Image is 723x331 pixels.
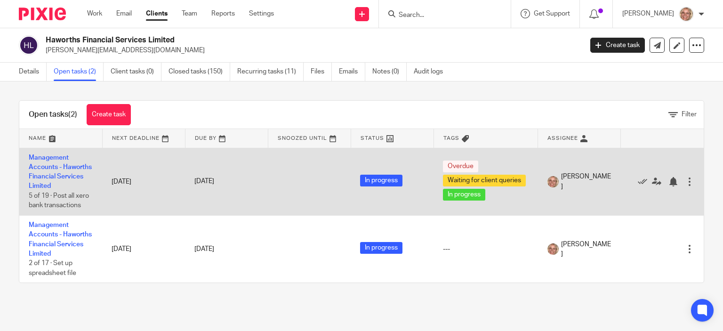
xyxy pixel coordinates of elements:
[443,175,526,186] span: Waiting for client queries
[561,240,611,259] span: [PERSON_NAME]
[29,260,76,276] span: 2 of 17 · Set up spreadsheet file
[19,63,47,81] a: Details
[29,222,92,257] a: Management Accounts - Haworths Financial Services Limited
[46,35,470,45] h2: Haworths Financial Services Limited
[679,7,694,22] img: SJ.jpg
[182,9,197,18] a: Team
[19,8,66,20] img: Pixie
[682,111,697,118] span: Filter
[361,136,384,141] span: Status
[194,246,214,252] span: [DATE]
[360,242,402,254] span: In progress
[211,9,235,18] a: Reports
[547,243,559,255] img: SJ.jpg
[372,63,407,81] a: Notes (0)
[111,63,161,81] a: Client tasks (0)
[68,111,77,118] span: (2)
[360,175,402,186] span: In progress
[102,215,185,283] td: [DATE]
[29,193,89,209] span: 5 of 19 · Post all xero bank transactions
[443,189,485,201] span: In progress
[116,9,132,18] a: Email
[29,154,92,190] a: Management Accounts - Haworths Financial Services Limited
[87,104,131,125] a: Create task
[87,9,102,18] a: Work
[638,177,652,186] a: Mark as done
[443,136,459,141] span: Tags
[278,136,327,141] span: Snoozed Until
[443,244,529,254] div: ---
[443,161,478,172] span: Overdue
[534,10,570,17] span: Get Support
[19,35,39,55] img: svg%3E
[29,110,77,120] h1: Open tasks
[46,46,576,55] p: [PERSON_NAME][EMAIL_ADDRESS][DOMAIN_NAME]
[339,63,365,81] a: Emails
[414,63,450,81] a: Audit logs
[622,9,674,18] p: [PERSON_NAME]
[590,38,645,53] a: Create task
[398,11,482,20] input: Search
[237,63,304,81] a: Recurring tasks (11)
[547,176,559,187] img: SJ.jpg
[561,172,611,191] span: [PERSON_NAME]
[249,9,274,18] a: Settings
[54,63,104,81] a: Open tasks (2)
[102,148,185,215] td: [DATE]
[194,178,214,185] span: [DATE]
[311,63,332,81] a: Files
[169,63,230,81] a: Closed tasks (150)
[146,9,168,18] a: Clients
